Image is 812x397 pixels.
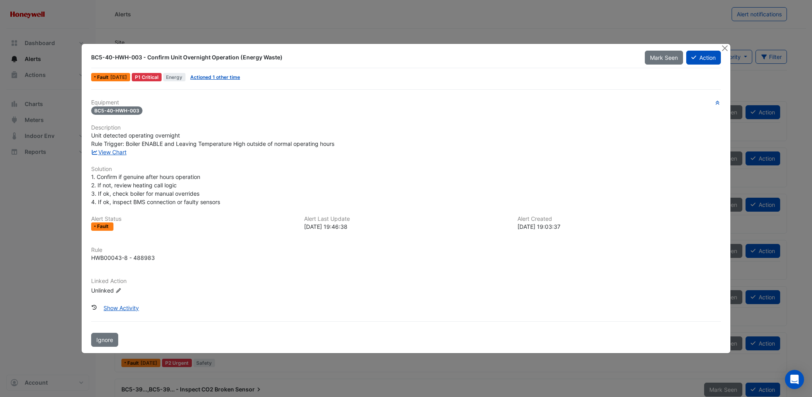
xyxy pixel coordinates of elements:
[110,74,127,80] span: Tue 12-Aug-2025 19:46 AEST
[97,224,110,229] span: Fault
[304,216,507,222] h6: Alert Last Update
[91,247,721,254] h6: Rule
[785,370,804,389] div: Open Intercom Messenger
[91,132,334,147] span: Unit detected operating overnight Rule Trigger: Boiler ENABLE and Leaving Temperature High outsid...
[91,333,118,347] button: Ignore
[645,51,683,65] button: Mark Seen
[91,254,155,262] div: HWB00043-8 - 488983
[91,53,635,61] div: BC5-40-HWH-003 - Confirm Unit Overnight Operation (Energy Waste)
[163,73,186,81] span: Energy
[304,222,507,231] div: [DATE] 19:46:38
[91,278,721,285] h6: Linked Action
[91,173,220,205] span: 1. Confirm if genuine after hours operation 2. If not, review heating call logic 3. If ok, check ...
[650,54,678,61] span: Mark Seen
[98,301,144,315] button: Show Activity
[517,222,721,231] div: [DATE] 19:03:37
[96,336,113,343] span: Ignore
[91,99,721,106] h6: Equipment
[97,75,110,80] span: Fault
[91,124,721,131] h6: Description
[91,216,295,222] h6: Alert Status
[91,106,142,115] span: BC5-40-HWH-003
[720,44,729,52] button: Close
[517,216,721,222] h6: Alert Created
[91,286,187,294] div: Unlinked
[115,287,121,293] fa-icon: Edit Linked Action
[686,51,721,65] button: Action
[91,166,721,173] h6: Solution
[190,74,240,80] a: Actioned 1 other time
[91,149,127,155] a: View Chart
[132,73,162,81] div: P1 Critical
